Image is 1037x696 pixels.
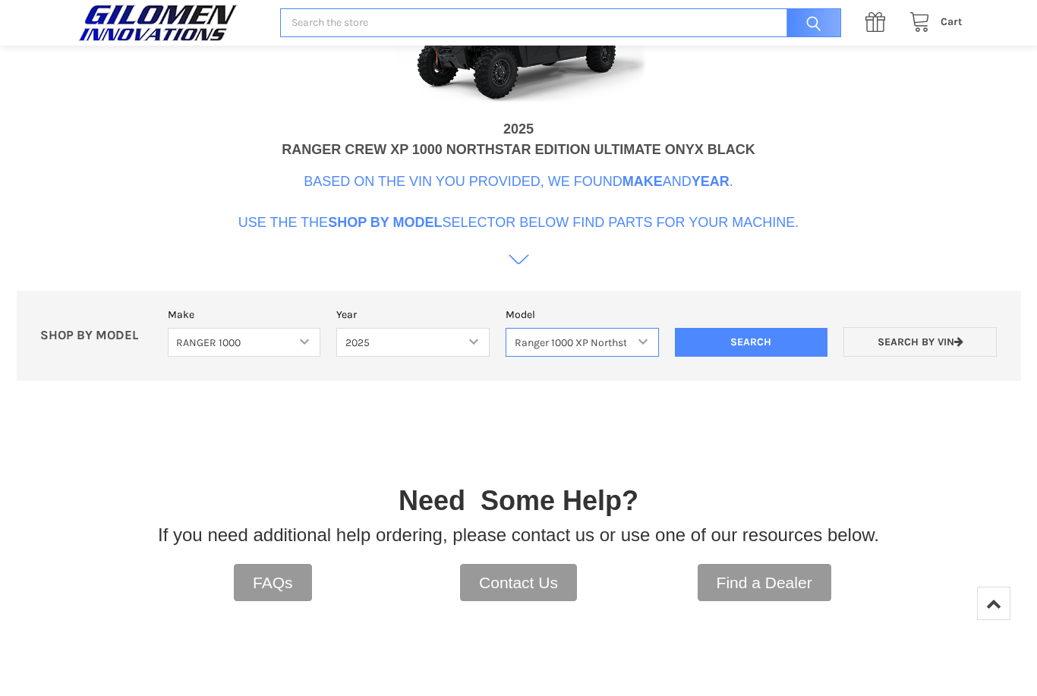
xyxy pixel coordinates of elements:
label: Model [506,307,659,323]
input: Search [675,328,828,357]
p: Need Some Help? [399,480,638,521]
b: Year [692,174,730,189]
input: Search the store [280,8,841,38]
label: Year [336,307,490,323]
div: 2025 [503,119,534,140]
p: Based on the VIN you provided, we found and . Use the the selector below find parts for your mach... [238,172,799,233]
input: Search [779,8,841,38]
a: GILOMEN INNOVATIONS [74,4,264,42]
span: Cart [941,15,963,28]
a: Search by VIN [843,327,997,357]
p: SHOP BY MODEL [33,328,160,344]
b: Make [623,174,663,189]
b: Shop By Model [328,215,442,230]
div: RANGER CREW XP 1000 NORTHSTAR EDITION ULTIMATE ONYX BLACK [282,140,755,160]
a: Find a Dealer [698,564,831,602]
a: Top of Page [977,587,1010,620]
p: If you need additional help ordering, please contact us or use one of our resources below. [158,521,879,549]
a: Cart [901,13,963,32]
label: Make [168,307,321,323]
a: FAQs [234,564,312,602]
a: Contact Us [460,564,577,602]
img: GILOMEN INNOVATIONS [74,4,241,42]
